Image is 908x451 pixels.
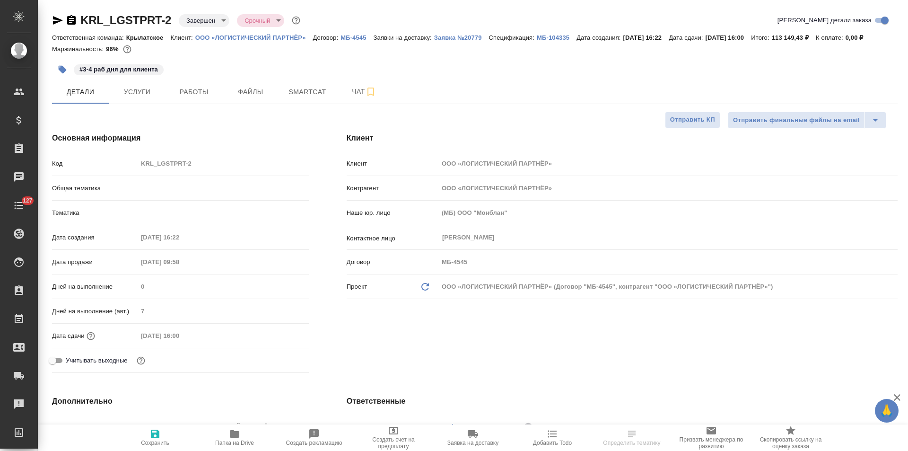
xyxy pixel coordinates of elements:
p: Дата создания [52,233,138,242]
input: Пустое поле [438,181,898,195]
p: 0,00 ₽ [846,34,871,41]
span: Детали [58,86,103,98]
input: Пустое поле [138,255,220,269]
span: Заявка на доставку [447,440,498,446]
input: Пустое поле [138,420,309,433]
span: Скопировать ссылку на оценку заказа [757,436,825,450]
p: Крылатское [126,34,171,41]
button: Скопировать ссылку на оценку заказа [751,424,830,451]
p: Заявки на доставку: [374,34,434,41]
span: Определить тематику [603,440,660,446]
div: ООО «ЛОГИСТИЧЕСКИЙ ПАРТНЁР» (Договор "МБ-4545", контрагент "ООО «ЛОГИСТИЧЕСКИЙ ПАРТНЁР»") [438,279,898,295]
p: Спецификация: [489,34,537,41]
span: Создать счет на предоплату [359,436,428,450]
button: Выбери, если сб и вс нужно считать рабочими днями для выполнения заказа. [135,354,147,367]
p: Проект [347,282,367,292]
span: Создать рекламацию [286,440,342,446]
span: 127 [17,196,38,205]
p: Дата сдачи [52,331,85,341]
span: 3-4 раб дня для клиента [73,65,165,73]
p: Договор: [313,34,341,41]
button: Добавить Todo [513,424,592,451]
p: Контрагент [347,184,438,193]
p: Дата создания: [576,34,623,41]
button: Папка на Drive [195,424,274,451]
p: МБ-4545 [340,34,373,41]
div: ​ [138,205,309,221]
button: 3426.65 RUB; [121,43,133,55]
span: Чат [341,86,387,97]
button: 🙏 [875,399,899,423]
span: Учитывать выходные [66,356,128,365]
p: #3-4 раб дня для клиента [79,65,158,74]
span: Работы [171,86,217,98]
span: [PERSON_NAME] [468,423,526,432]
a: 127 [2,194,35,217]
button: Добавить тэг [52,59,73,80]
p: Итого: [751,34,771,41]
span: Отправить КП [670,115,715,125]
p: Клиент [347,159,438,168]
p: Ответственная команда: [52,34,126,41]
button: Доп статусы указывают на важность/срочность заказа [290,14,302,27]
button: Скопировать ссылку [66,15,77,26]
p: Договор [347,257,438,267]
input: Пустое поле [138,280,309,293]
p: 96% [106,45,121,53]
span: Призвать менеджера по развитию [677,436,745,450]
p: Заявка №20779 [434,34,489,41]
p: Клиентские менеджеры [347,424,438,433]
button: Срочный [242,17,273,25]
span: 🙏 [879,401,895,421]
p: Код [52,159,138,168]
h4: Клиент [347,133,898,144]
span: Сохранить [141,440,169,446]
p: Общая тематика [52,184,138,193]
button: Отправить КП [665,112,720,128]
h4: Основная информация [52,133,309,144]
button: Определить тематику [592,424,672,451]
p: [DATE] 16:00 [706,34,751,41]
p: К оплате: [816,34,846,41]
div: [PERSON_NAME] [468,421,536,433]
p: 113 149,43 ₽ [772,34,816,41]
span: Папка на Drive [215,440,254,446]
span: Добавить Todo [533,440,572,446]
a: KRL_LGSTPRT-2 [80,14,171,27]
button: Заявка на доставку [433,424,513,451]
p: Дней на выполнение [52,282,138,292]
span: Smartcat [285,86,330,98]
input: Пустое поле [138,157,309,170]
span: [PERSON_NAME] детали заказа [777,16,872,25]
h4: Дополнительно [52,396,309,407]
span: Услуги [114,86,160,98]
input: Пустое поле [138,329,220,343]
p: Дней на выполнение (авт.) [52,307,138,316]
input: Пустое поле [138,304,309,318]
input: Пустое поле [438,157,898,170]
button: Призвать менеджера по развитию [672,424,751,451]
p: МБ-104335 [537,34,576,41]
p: Контактное лицо [347,234,438,243]
button: Создать счет на предоплату [354,424,433,451]
a: МБ-4545 [340,33,373,41]
p: [DATE] 16:22 [623,34,669,41]
p: Путь на drive [52,422,138,432]
button: Отправить финальные файлы на email [728,112,865,129]
span: Файлы [228,86,273,98]
svg: Подписаться [365,86,376,97]
p: ООО «ЛОГИСТИЧЕСКИЙ ПАРТНЁР» [195,34,313,41]
p: Маржинальность: [52,45,106,53]
p: Клиент: [170,34,195,41]
button: Если добавить услуги и заполнить их объемом, то дата рассчитается автоматически [85,330,97,342]
p: Дата сдачи: [669,34,705,41]
h4: Ответственные [347,396,898,407]
div: ​ [138,180,309,196]
div: Завершен [179,14,229,27]
button: Сохранить [115,424,195,451]
button: Добавить менеджера [441,416,464,439]
p: Наше юр. лицо [347,208,438,218]
div: split button [728,112,886,129]
div: Завершен [237,14,284,27]
a: МБ-104335 [537,33,576,41]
